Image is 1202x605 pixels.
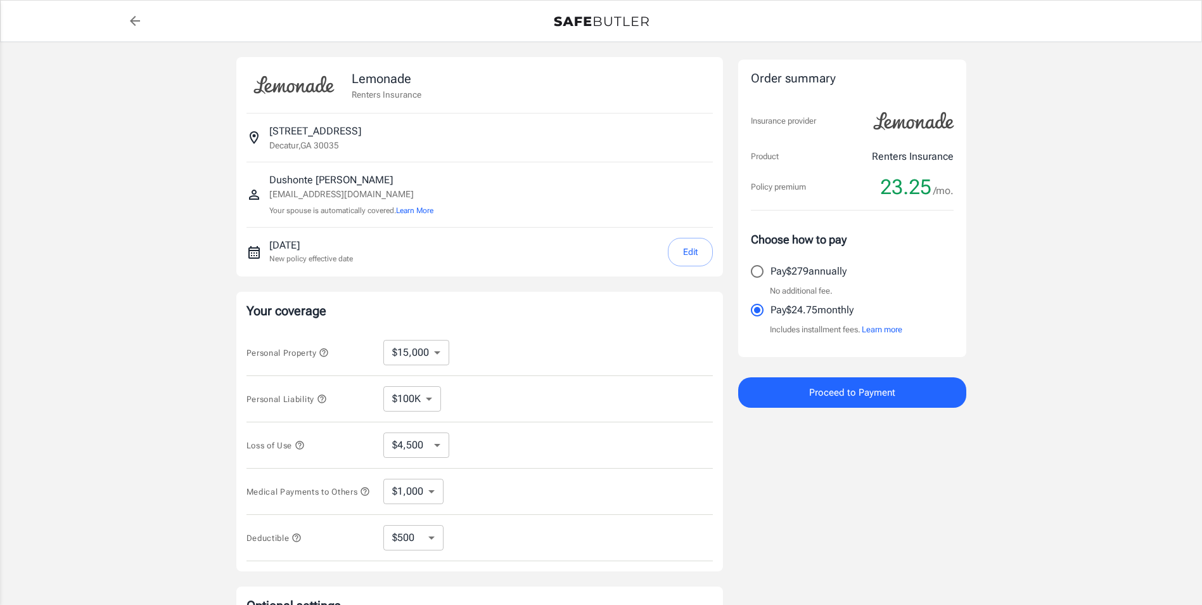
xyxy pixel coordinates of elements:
span: Deductible [246,533,302,543]
p: Product [751,150,779,163]
p: Decatur , GA 30035 [269,139,339,152]
p: Choose how to pay [751,231,954,248]
img: Back to quotes [554,16,649,27]
p: Pay $279 annually [770,264,847,279]
p: [DATE] [269,238,353,253]
p: New policy effective date [269,253,353,264]
span: Personal Property [246,348,329,358]
p: Renters Insurance [352,88,421,101]
img: Lemonade [246,67,342,103]
button: Medical Payments to Others [246,484,371,499]
p: Pay $24.75 monthly [770,302,854,318]
div: Order summary [751,70,954,88]
button: Loss of Use [246,438,305,453]
p: Dushonte [PERSON_NAME] [269,172,433,188]
span: Medical Payments to Others [246,487,371,497]
span: Loss of Use [246,441,305,450]
span: Proceed to Payment [809,384,895,401]
span: 23.25 [880,174,931,200]
button: Learn more [862,323,902,336]
span: /mo. [933,182,954,200]
a: back to quotes [122,8,148,34]
p: Includes installment fees. [770,323,902,336]
p: [STREET_ADDRESS] [269,124,361,139]
svg: Insured address [246,130,262,145]
button: Learn More [396,205,433,216]
p: No additional fee. [770,285,833,297]
p: [EMAIL_ADDRESS][DOMAIN_NAME] [269,188,433,201]
span: Personal Liability [246,394,327,404]
button: Edit [668,238,713,266]
p: Your coverage [246,302,713,320]
p: Policy premium [751,181,806,193]
p: Lemonade [352,69,421,88]
button: Deductible [246,530,302,545]
button: Personal Liability [246,391,327,407]
svg: New policy start date [246,245,262,260]
button: Proceed to Payment [738,377,966,408]
button: Personal Property [246,345,329,360]
img: Lemonade [866,103,961,139]
p: Insurance provider [751,115,816,127]
p: Renters Insurance [872,149,954,164]
p: Your spouse is automatically covered. [269,205,433,217]
svg: Insured person [246,187,262,202]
